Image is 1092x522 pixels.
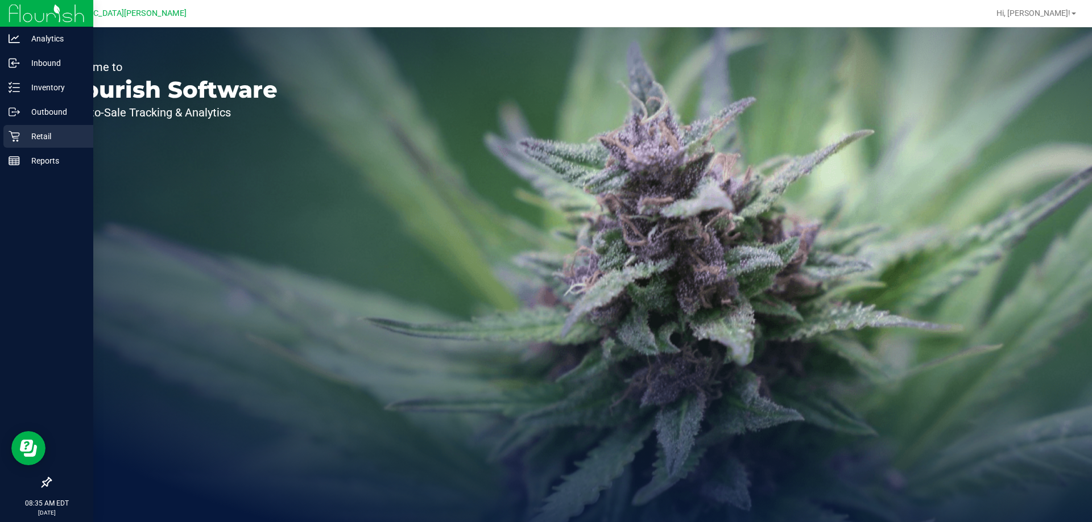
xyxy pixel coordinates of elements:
[996,9,1070,18] span: Hi, [PERSON_NAME]!
[20,81,88,94] p: Inventory
[9,57,20,69] inline-svg: Inbound
[20,154,88,168] p: Reports
[9,106,20,118] inline-svg: Outbound
[5,508,88,517] p: [DATE]
[11,431,45,465] iframe: Resource center
[46,9,187,18] span: [GEOGRAPHIC_DATA][PERSON_NAME]
[9,155,20,166] inline-svg: Reports
[5,498,88,508] p: 08:35 AM EDT
[61,61,278,73] p: Welcome to
[9,82,20,93] inline-svg: Inventory
[9,33,20,44] inline-svg: Analytics
[9,131,20,142] inline-svg: Retail
[61,78,278,101] p: Flourish Software
[20,56,88,70] p: Inbound
[20,130,88,143] p: Retail
[20,32,88,45] p: Analytics
[61,107,278,118] p: Seed-to-Sale Tracking & Analytics
[20,105,88,119] p: Outbound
